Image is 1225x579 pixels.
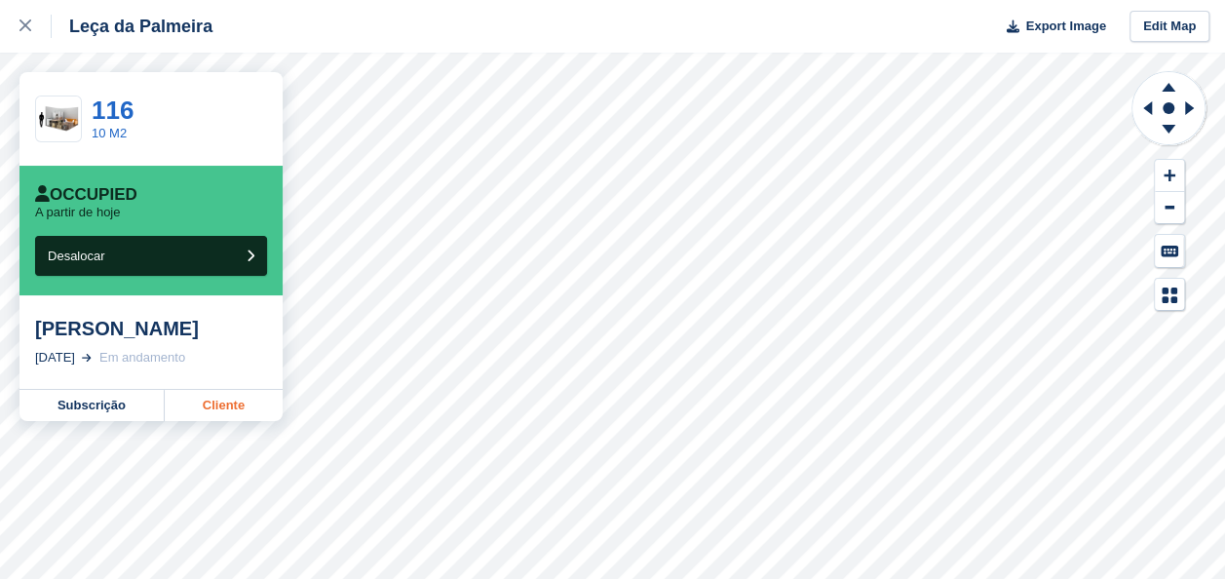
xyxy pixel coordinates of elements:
[35,205,120,220] p: A partir de hoje
[1155,192,1184,224] button: Zoom Out
[92,126,127,140] a: 10 M2
[48,249,105,263] span: Desalocar
[36,102,81,136] img: 100-sqft-unit.jpg
[35,317,267,340] div: [PERSON_NAME]
[1025,17,1105,36] span: Export Image
[165,390,283,421] a: Cliente
[1129,11,1209,43] a: Edit Map
[35,236,267,276] button: Desalocar
[99,348,185,367] div: Em andamento
[52,15,212,38] div: Leça da Palmeira
[92,96,134,125] a: 116
[82,354,92,362] img: arrow-right-light-icn-cde0832a797a2874e46488d9cf13f60e5c3a73dbe684e267c42b8395dfbc2abf.svg
[19,390,165,421] a: Subscrição
[35,185,137,205] div: Occupied
[1155,160,1184,192] button: Zoom In
[35,348,75,367] div: [DATE]
[995,11,1106,43] button: Export Image
[1155,235,1184,267] button: Keyboard Shortcuts
[1155,279,1184,311] button: Map Legend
